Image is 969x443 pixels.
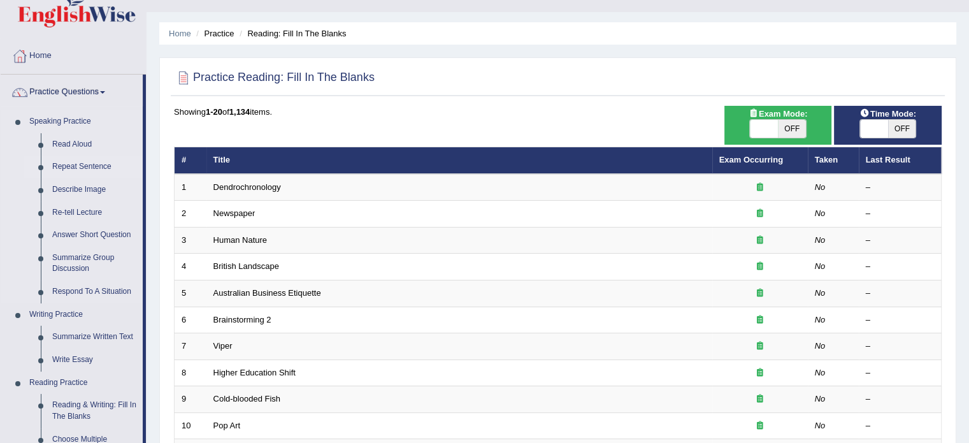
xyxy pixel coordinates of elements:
a: Home [1,38,146,70]
div: Exam occurring question [719,340,801,352]
a: Read Aloud [47,133,143,156]
td: 3 [175,227,206,254]
td: 7 [175,333,206,360]
b: 1,134 [229,107,250,117]
a: Practice Questions [1,75,143,106]
span: Exam Mode: [743,107,812,120]
em: No [815,394,826,403]
div: – [866,208,935,220]
a: Speaking Practice [24,110,143,133]
td: 6 [175,307,206,333]
div: Exam occurring question [719,182,801,194]
a: Higher Education Shift [213,368,296,377]
div: Exam occurring question [719,287,801,300]
em: No [815,315,826,324]
td: 4 [175,254,206,280]
span: OFF [778,120,806,138]
td: 1 [175,174,206,201]
td: 8 [175,359,206,386]
a: Brainstorming 2 [213,315,271,324]
div: Show exams occurring in exams [724,106,832,145]
span: OFF [888,120,916,138]
em: No [815,341,826,351]
div: – [866,182,935,194]
td: 2 [175,201,206,228]
a: British Landscape [213,261,279,271]
div: Exam occurring question [719,235,801,247]
a: Dendrochronology [213,182,281,192]
div: Exam occurring question [719,420,801,432]
div: – [866,261,935,273]
em: No [815,235,826,245]
div: Showing of items. [174,106,942,118]
div: – [866,420,935,432]
a: Human Nature [213,235,268,245]
a: Writing Practice [24,303,143,326]
a: Pop Art [213,421,241,430]
em: No [815,421,826,430]
div: Exam occurring question [719,261,801,273]
div: – [866,340,935,352]
a: Exam Occurring [719,155,783,164]
td: 5 [175,280,206,307]
td: 10 [175,412,206,439]
th: Last Result [859,147,942,174]
a: Summarize Written Text [47,326,143,349]
div: Exam occurring question [719,314,801,326]
a: Reading & Writing: Fill In The Blanks [47,394,143,428]
a: Australian Business Etiquette [213,288,321,298]
div: – [866,367,935,379]
li: Practice [193,27,234,40]
div: – [866,235,935,247]
b: 1-20 [206,107,222,117]
div: – [866,287,935,300]
th: Title [206,147,712,174]
a: Describe Image [47,178,143,201]
a: Cold-blooded Fish [213,394,281,403]
th: Taken [808,147,859,174]
a: Reading Practice [24,372,143,395]
div: – [866,393,935,405]
a: Newspaper [213,208,255,218]
a: Summarize Group Discussion [47,247,143,280]
em: No [815,182,826,192]
em: No [815,288,826,298]
a: Respond To A Situation [47,280,143,303]
a: Home [169,29,191,38]
a: Viper [213,341,233,351]
div: Exam occurring question [719,208,801,220]
div: – [866,314,935,326]
th: # [175,147,206,174]
li: Reading: Fill In The Blanks [236,27,346,40]
a: Re-tell Lecture [47,201,143,224]
a: Write Essay [47,349,143,372]
span: Time Mode: [855,107,921,120]
em: No [815,368,826,377]
h2: Practice Reading: Fill In The Blanks [174,68,375,87]
td: 9 [175,386,206,413]
em: No [815,208,826,218]
div: Exam occurring question [719,393,801,405]
a: Answer Short Question [47,224,143,247]
em: No [815,261,826,271]
a: Repeat Sentence [47,156,143,178]
div: Exam occurring question [719,367,801,379]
